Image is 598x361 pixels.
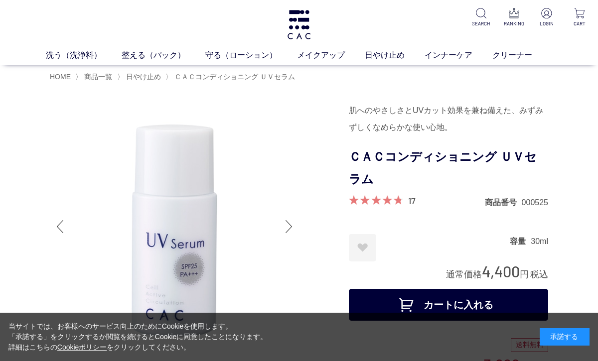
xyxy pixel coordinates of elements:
[75,72,115,82] li: 〉
[286,10,312,39] img: logo
[408,195,416,206] a: 17
[117,72,163,82] li: 〉
[510,236,531,246] dt: 容量
[57,343,107,351] a: Cookieポリシー
[82,73,112,81] a: 商品一覧
[124,73,161,81] a: 日やけ止め
[50,73,71,81] a: HOME
[84,73,112,81] span: 商品一覧
[530,269,548,279] span: 税込
[297,49,365,61] a: メイクアップ
[349,102,548,136] div: 肌へのやさしさとUVカット効果を兼ね備えた、みずみずしくなめらかな使い心地。
[165,72,298,82] li: 〉
[349,146,548,191] h1: ＣＡＣコンディショニング ＵＶセラム
[485,197,522,208] dt: 商品番号
[536,20,557,27] p: LOGIN
[126,73,161,81] span: 日やけ止め
[520,269,529,279] span: 円
[172,73,295,81] a: ＣＡＣコンディショニング ＵＶセラム
[569,8,590,27] a: CART
[522,197,548,208] dd: 000525
[540,328,590,346] div: 承諾する
[482,262,520,280] span: 4,400
[536,8,557,27] a: LOGIN
[503,20,524,27] p: RANKING
[365,49,425,61] a: 日やけ止め
[503,8,524,27] a: RANKING
[569,20,590,27] p: CART
[492,49,552,61] a: クリーナー
[425,49,492,61] a: インナーケア
[122,49,205,61] a: 整える（パック）
[205,49,297,61] a: 守る（ローション）
[349,289,548,321] button: カートに入れる
[446,269,482,279] span: 通常価格
[46,49,122,61] a: 洗う（洗浄料）
[349,234,376,261] a: お気に入りに登録する
[50,102,299,351] img: ＣＡＣコンディショニング ＵＶセラム
[531,236,548,246] dd: 30ml
[8,321,268,353] div: 当サイトでは、お客様へのサービス向上のためにCookieを使用します。 「承諾する」をクリックするか閲覧を続けるとCookieに同意したことになります。 詳細はこちらの をクリックしてください。
[174,73,295,81] span: ＣＡＣコンディショニング ＵＶセラム
[470,20,491,27] p: SEARCH
[470,8,491,27] a: SEARCH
